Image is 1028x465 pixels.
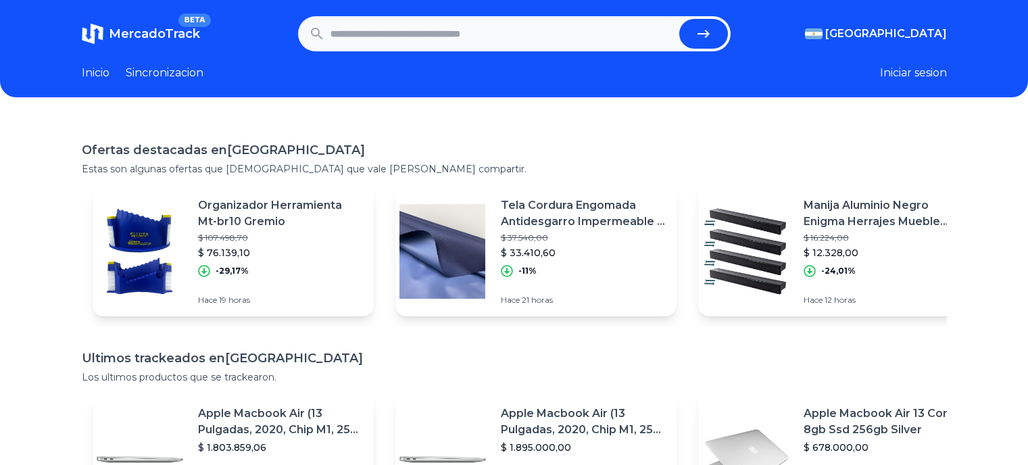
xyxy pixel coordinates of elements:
p: Organizador Herramienta Mt-br10 Gremio [198,197,363,230]
p: -11% [518,266,537,276]
p: -24,01% [821,266,856,276]
p: $ 12.328,00 [804,246,969,260]
button: Iniciar sesion [880,65,947,81]
p: Estas son algunas ofertas que [DEMOGRAPHIC_DATA] que vale [PERSON_NAME] compartir. [82,162,947,176]
p: $ 76.139,10 [198,246,363,260]
p: Manija Aluminio Negro Enigma Herrajes Mueble 96mm X 4u [804,197,969,230]
h1: Ofertas destacadas en [GEOGRAPHIC_DATA] [82,141,947,160]
p: Apple Macbook Air (13 Pulgadas, 2020, Chip M1, 256 Gb De Ssd, 8 Gb De Ram) - Plata [501,406,666,438]
p: Apple Macbook Air 13 Core I5 8gb Ssd 256gb Silver [804,406,969,438]
img: Featured image [698,204,793,299]
p: $ 678.000,00 [804,441,969,454]
p: $ 16.224,00 [804,232,969,243]
p: -29,17% [216,266,249,276]
a: Featured imageManija Aluminio Negro Enigma Herrajes Mueble 96mm X 4u$ 16.224,00$ 12.328,00-24,01%... [698,187,979,316]
p: Tela Cordura Engomada Antidesgarro Impermeable X 5 Mt G&d [501,197,666,230]
span: MercadoTrack [109,26,200,41]
p: $ 1.895.000,00 [501,441,666,454]
img: Featured image [93,204,187,299]
p: Hace 21 horas [501,295,666,305]
button: [GEOGRAPHIC_DATA] [805,26,947,42]
a: Featured imageTela Cordura Engomada Antidesgarro Impermeable X 5 Mt G&d$ 37.540,00$ 33.410,60-11%... [395,187,677,316]
a: MercadoTrackBETA [82,23,200,45]
a: Inicio [82,65,109,81]
a: Sincronizacion [126,65,203,81]
p: $ 1.803.859,06 [198,441,363,454]
h1: Ultimos trackeados en [GEOGRAPHIC_DATA] [82,349,947,368]
p: $ 37.540,00 [501,232,666,243]
p: Apple Macbook Air (13 Pulgadas, 2020, Chip M1, 256 Gb De Ssd, 8 Gb De Ram) - Plata [198,406,363,438]
span: BETA [178,14,210,27]
p: Hace 12 horas [804,295,969,305]
img: Argentina [805,28,823,39]
p: Hace 19 horas [198,295,363,305]
span: [GEOGRAPHIC_DATA] [825,26,947,42]
img: MercadoTrack [82,23,103,45]
a: Featured imageOrganizador Herramienta Mt-br10 Gremio$ 107.498,70$ 76.139,10-29,17%Hace 19 horas [93,187,374,316]
img: Featured image [395,204,490,299]
p: $ 33.410,60 [501,246,666,260]
p: Los ultimos productos que se trackearon. [82,370,947,384]
p: $ 107.498,70 [198,232,363,243]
